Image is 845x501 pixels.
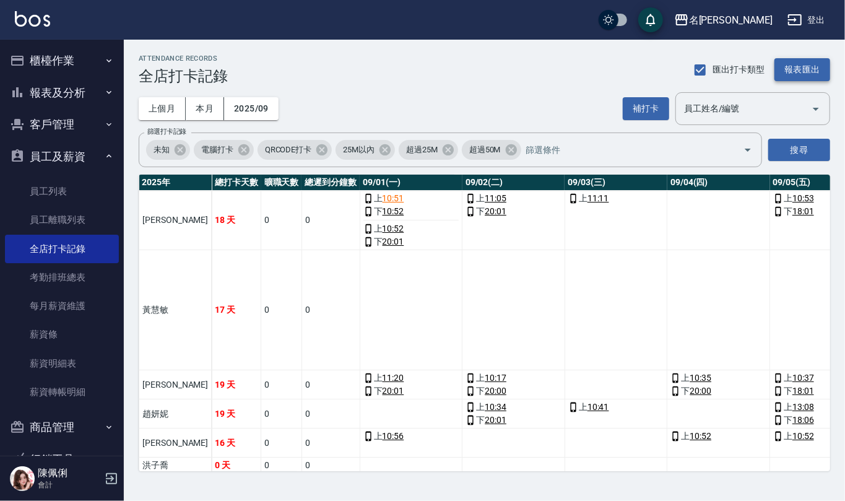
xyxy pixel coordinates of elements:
[10,466,35,491] img: Person
[466,414,561,427] div: 下
[261,458,302,474] td: 0
[212,250,261,370] td: 17 天
[301,175,360,191] th: 總遲到分鐘數
[139,68,228,85] h3: 全店打卡記錄
[147,127,186,136] label: 篩選打卡記錄
[5,320,119,349] a: 薪資條
[462,144,508,156] span: 超過50M
[261,399,302,429] td: 0
[301,429,360,458] td: 0
[383,372,404,385] a: 11:20
[383,222,404,235] a: 10:52
[139,458,212,474] td: 洪子喬
[670,430,766,443] div: 上
[139,54,228,63] h2: ATTENDANCE RECORDS
[5,235,119,263] a: 全店打卡記錄
[186,97,224,120] button: 本月
[5,378,119,406] a: 薪資轉帳明細
[363,205,459,218] div: 下
[690,430,711,443] a: 10:52
[485,414,506,427] a: 20:01
[258,140,332,160] div: QRCODE打卡
[485,205,506,218] a: 20:01
[5,443,119,476] button: 行銷工具
[568,401,664,414] div: 上
[587,192,609,205] a: 11:11
[713,63,765,76] span: 匯出打卡類型
[15,11,50,27] img: Logo
[139,399,212,429] td: 趙妍妮
[383,235,404,248] a: 20:01
[139,191,212,250] td: [PERSON_NAME]
[690,385,711,398] a: 20:00
[485,192,506,205] a: 11:05
[261,191,302,250] td: 0
[774,58,830,81] button: 報表匯出
[336,144,382,156] span: 25M以內
[670,385,766,398] div: 下
[363,430,459,443] div: 上
[466,205,561,218] div: 下
[5,206,119,234] a: 員工離職列表
[792,192,814,205] a: 10:53
[792,385,814,398] a: 18:01
[212,370,261,399] td: 19 天
[462,175,565,191] th: 09/02(二)
[139,370,212,399] td: [PERSON_NAME]
[806,99,826,119] button: Open
[485,385,506,398] a: 20:00
[363,192,459,205] div: 上
[792,205,814,218] a: 18:01
[146,144,177,156] span: 未知
[261,175,302,191] th: 曠職天數
[485,372,506,385] a: 10:17
[690,372,711,385] a: 10:35
[5,411,119,443] button: 商品管理
[587,401,609,414] a: 10:41
[301,458,360,474] td: 0
[782,9,830,32] button: 登出
[5,141,119,173] button: 員工及薪資
[261,370,302,399] td: 0
[466,192,561,205] div: 上
[139,250,212,370] td: 黃慧敏
[667,175,770,191] th: 09/04(四)
[466,372,561,385] div: 上
[301,370,360,399] td: 0
[212,175,261,191] th: 總打卡天數
[301,399,360,429] td: 0
[224,97,279,120] button: 2025/09
[792,401,814,414] a: 13:08
[194,140,254,160] div: 電腦打卡
[363,235,459,248] div: 下
[792,430,814,443] a: 10:52
[670,372,766,385] div: 上
[261,429,302,458] td: 0
[5,77,119,109] button: 報表及分析
[383,192,404,205] a: 10:51
[5,45,119,77] button: 櫃檯作業
[738,140,758,160] button: Open
[462,140,521,160] div: 超過50M
[194,144,241,156] span: 電腦打卡
[466,385,561,398] div: 下
[146,140,190,160] div: 未知
[669,7,778,33] button: 名[PERSON_NAME]
[38,479,101,490] p: 會計
[689,12,773,28] div: 名[PERSON_NAME]
[5,263,119,292] a: 考勤排班總表
[383,430,404,443] a: 10:56
[568,192,664,205] div: 上
[38,467,101,479] h5: 陳佩俐
[792,414,814,427] a: 18:06
[5,177,119,206] a: 員工列表
[363,385,459,398] div: 下
[5,349,119,378] a: 薪資明細表
[466,401,561,414] div: 上
[485,401,506,414] a: 10:34
[523,139,722,161] input: 篩選條件
[301,191,360,250] td: 0
[212,191,261,250] td: 18 天
[139,175,212,191] th: 2025 年
[768,139,830,162] button: 搜尋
